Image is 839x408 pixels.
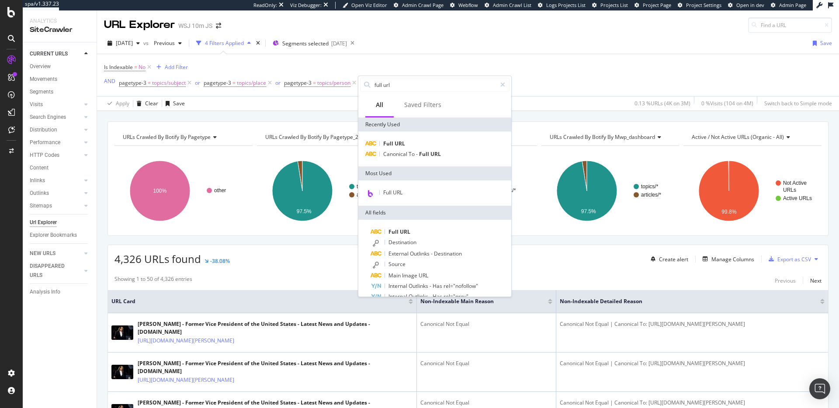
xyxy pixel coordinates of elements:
span: No [139,61,146,73]
button: Clear [133,97,158,111]
div: URL Explorer [104,17,175,32]
a: Url Explorer [30,218,90,227]
a: Distribution [30,125,82,135]
span: Previous [150,39,175,47]
span: topics/person [317,77,350,89]
a: Explorer Bookmarks [30,231,90,240]
span: Canonical [383,150,409,158]
text: Not Active [783,180,807,186]
div: Canonical Not Equal | Canonical To: [URL][DOMAIN_NAME][PERSON_NAME] [560,360,825,367]
span: URLs Crawled By Botify By pagetype_2 [265,133,358,141]
div: Movements [30,75,57,84]
div: Canonical Not Equal [420,399,552,407]
div: 0.13 % URLs ( 4K on 3M ) [634,100,690,107]
a: Content [30,163,90,173]
div: Export as CSV [777,256,811,263]
div: DISAPPEARED URLS [30,262,74,280]
a: Admin Page [771,2,806,9]
text: URLs [783,187,796,193]
span: = [134,63,137,71]
a: HTTP Codes [30,151,82,160]
span: External [388,250,410,257]
div: Previous [775,277,796,284]
span: Open Viz Editor [351,2,387,8]
span: URLs Crawled By Botify By mwp_dashboard [550,133,655,141]
span: URL [395,140,405,147]
text: 97.5% [581,208,596,214]
a: [URL][DOMAIN_NAME][PERSON_NAME] [138,376,234,384]
span: pagetype-3 [284,79,312,86]
button: Add Filter [153,62,188,73]
button: Apply [104,97,129,111]
button: Next [810,275,822,286]
div: times [254,39,262,48]
div: Outlinks [30,189,49,198]
input: Find a URL [748,17,832,33]
span: Logs Projects List [546,2,586,8]
svg: A chart. [257,153,395,229]
span: Has [433,282,444,290]
span: Projects List [600,2,628,8]
span: To [409,150,416,158]
a: Admin Crawl Page [394,2,444,9]
div: Sitemaps [30,201,52,211]
a: Admin Crawl List [485,2,531,9]
span: 2025 Aug. 30th [116,39,133,47]
div: Analysis Info [30,287,60,297]
button: [DATE] [104,36,143,50]
span: topics/subject [152,77,186,89]
a: Visits [30,100,82,109]
span: - [431,250,434,257]
button: Previous [775,275,796,286]
button: Manage Columns [699,254,754,264]
div: Canonical Not Equal | Canonical To: [URL][DOMAIN_NAME][PERSON_NAME] [560,320,825,328]
div: HTTP Codes [30,151,59,160]
div: Save [820,39,832,47]
button: or [195,79,200,87]
span: topics/place [237,77,266,89]
span: URL [430,150,441,158]
div: Clear [145,100,158,107]
button: Switch back to Simple mode [761,97,832,111]
text: articles/* [641,192,661,198]
div: or [275,79,281,86]
button: Save [809,36,832,50]
div: 0 % Visits ( 104 on 4M ) [701,100,753,107]
div: 4 Filters Applied [205,39,244,47]
span: Full [419,150,430,158]
div: Overview [30,62,51,71]
div: Most Used [358,166,511,180]
span: rel="prev" [444,293,468,300]
div: Save [173,100,185,107]
div: Canonical Not Equal [420,320,552,328]
button: Save [162,97,185,111]
span: - [430,282,433,290]
span: rel="nofollow" [444,282,478,290]
div: CURRENT URLS [30,49,68,59]
text: 100% [153,188,167,194]
button: Previous [150,36,185,50]
span: Admin Crawl List [493,2,531,8]
text: articles/* [357,192,377,198]
div: A chart. [114,153,253,229]
span: - [416,150,419,158]
div: Explorer Bookmarks [30,231,77,240]
div: Next [810,277,822,284]
div: A chart. [541,153,680,229]
div: Segments [30,87,53,97]
span: Full [388,228,400,235]
span: URLs Crawled By Botify By pagetype [123,133,211,141]
span: Source [388,260,406,268]
div: All fields [358,206,511,220]
span: Is Indexable [104,63,133,71]
div: Canonical Not Equal [420,360,552,367]
div: Open Intercom Messenger [809,378,830,399]
span: - [430,293,433,300]
span: pagetype-3 [119,79,146,86]
span: Internal [388,293,409,300]
span: Has [433,293,444,300]
a: Outlinks [30,189,82,198]
a: CURRENT URLS [30,49,82,59]
div: Saved Filters [404,100,441,109]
